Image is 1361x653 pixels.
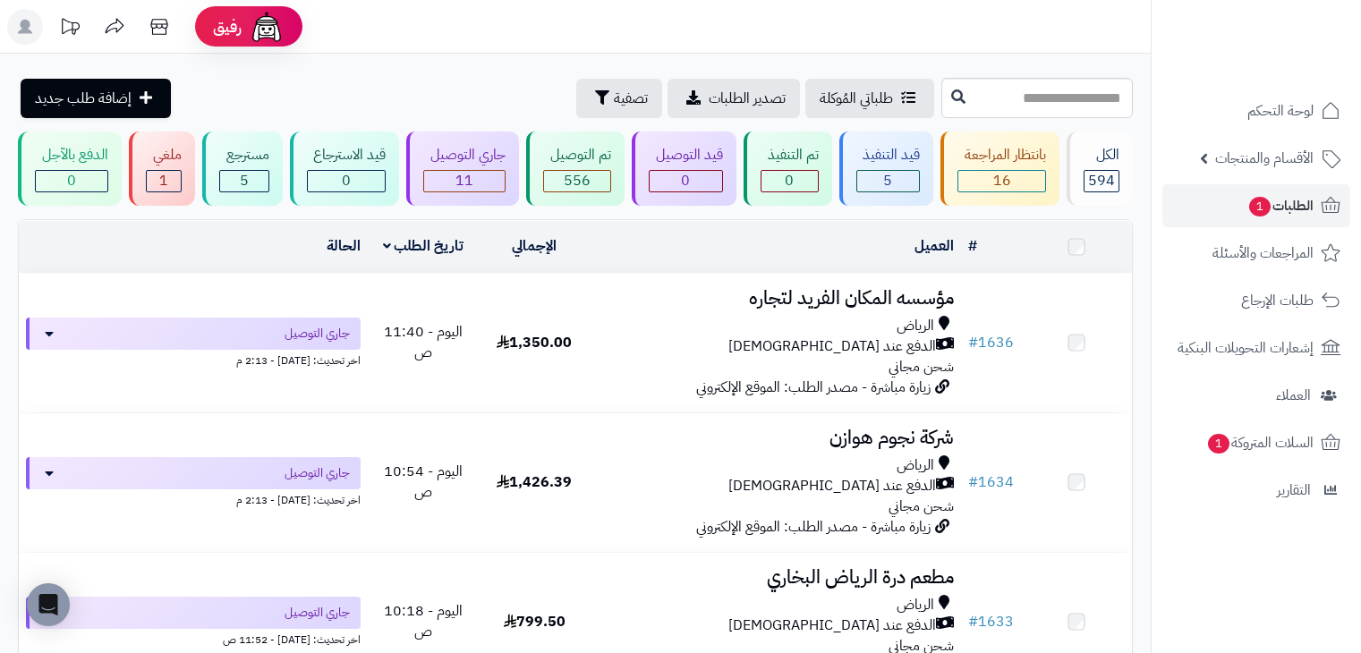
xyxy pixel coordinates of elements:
[709,88,786,109] span: تصدير الطلبات
[696,377,931,398] span: زيارة مباشرة - مصدر الطلب: الموقع الإلكتروني
[889,356,954,377] span: شحن مجاني
[785,170,794,191] span: 0
[497,332,572,353] span: 1,350.00
[342,170,351,191] span: 0
[26,629,361,648] div: اخر تحديث: [DATE] - 11:52 ص
[497,471,572,493] span: 1,426.39
[820,88,893,109] span: طلباتي المُوكلة
[857,171,920,191] div: 5
[1276,383,1311,408] span: العملاء
[1162,184,1350,227] a: الطلبات1
[424,171,505,191] div: 11
[1162,469,1350,512] a: التقارير
[937,131,1063,206] a: بانتظار المراجعة 16
[1212,241,1314,266] span: المراجعات والأسئلة
[649,145,723,165] div: قيد التوصيل
[286,131,404,206] a: قيد الاسترجاع 0
[968,611,978,632] span: #
[968,471,1014,493] a: #1634
[35,145,108,165] div: الدفع بالآجل
[728,476,936,496] span: الدفع عند [DEMOGRAPHIC_DATA]
[403,131,523,206] a: جاري التوصيل 11
[383,235,464,257] a: تاريخ الطلب
[544,171,610,191] div: 556
[240,170,249,191] span: 5
[968,332,1014,353] a: #1636
[21,79,171,118] a: إضافة طلب جديد
[856,145,921,165] div: قيد التنفيذ
[968,611,1014,632] a: #1633
[384,461,463,503] span: اليوم - 10:54 ص
[897,316,934,336] span: الرياض
[836,131,938,206] a: قيد التنفيذ 5
[1084,145,1119,165] div: الكل
[125,131,199,206] a: ملغي 1
[897,595,934,615] span: الرياض
[423,145,506,165] div: جاري التوصيل
[1063,131,1136,206] a: الكل594
[1247,193,1314,218] span: الطلبات
[897,455,934,476] span: الرياض
[26,350,361,369] div: اخر تحديث: [DATE] - 2:13 م
[384,600,463,642] span: اليوم - 10:18 ص
[1239,48,1344,86] img: logo-2.png
[993,170,1011,191] span: 16
[740,131,836,206] a: تم التنفيذ 0
[384,321,463,363] span: اليوم - 11:40 ص
[1162,421,1350,464] a: السلات المتروكة1
[220,171,268,191] div: 5
[728,336,936,357] span: الدفع عند [DEMOGRAPHIC_DATA]
[968,235,977,257] a: #
[628,131,740,206] a: قيد التوصيل 0
[213,16,242,38] span: رفيق
[1162,279,1350,322] a: طلبات الإرجاع
[146,145,182,165] div: ملغي
[1277,478,1311,503] span: التقارير
[889,496,954,517] span: شحن مجاني
[285,325,350,343] span: جاري التوصيل
[668,79,800,118] a: تصدير الطلبات
[512,235,557,257] a: الإجمالي
[1215,146,1314,171] span: الأقسام والمنتجات
[14,131,125,206] a: الدفع بالآجل 0
[958,171,1045,191] div: 16
[1249,197,1271,216] span: 1
[576,79,662,118] button: تصفية
[147,171,181,191] div: 1
[285,464,350,482] span: جاري التوصيل
[1162,89,1350,132] a: لوحة التحكم
[564,170,591,191] span: 556
[883,170,892,191] span: 5
[1162,374,1350,417] a: العملاء
[523,131,628,206] a: تم التوصيل 556
[1208,434,1229,454] span: 1
[455,170,473,191] span: 11
[650,171,722,191] div: 0
[1247,98,1314,123] span: لوحة التحكم
[307,145,387,165] div: قيد الاسترجاع
[67,170,76,191] span: 0
[1241,288,1314,313] span: طلبات الإرجاع
[968,471,978,493] span: #
[285,604,350,622] span: جاري التوصيل
[199,131,286,206] a: مسترجع 5
[308,171,386,191] div: 0
[543,145,611,165] div: تم التوصيل
[27,583,70,626] div: Open Intercom Messenger
[914,235,954,257] a: العميل
[614,88,648,109] span: تصفية
[761,171,818,191] div: 0
[26,489,361,508] div: اخر تحديث: [DATE] - 2:13 م
[504,611,566,632] span: 799.50
[1162,326,1350,369] a: إشعارات التحويلات البنكية
[327,235,361,257] a: الحالة
[957,145,1046,165] div: بانتظار المراجعة
[47,9,92,49] a: تحديثات المنصة
[597,428,953,448] h3: شركة نجوم هوازن
[249,9,285,45] img: ai-face.png
[681,170,690,191] span: 0
[1206,430,1314,455] span: السلات المتروكة
[36,171,107,191] div: 0
[728,615,936,636] span: الدفع عند [DEMOGRAPHIC_DATA]
[968,332,978,353] span: #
